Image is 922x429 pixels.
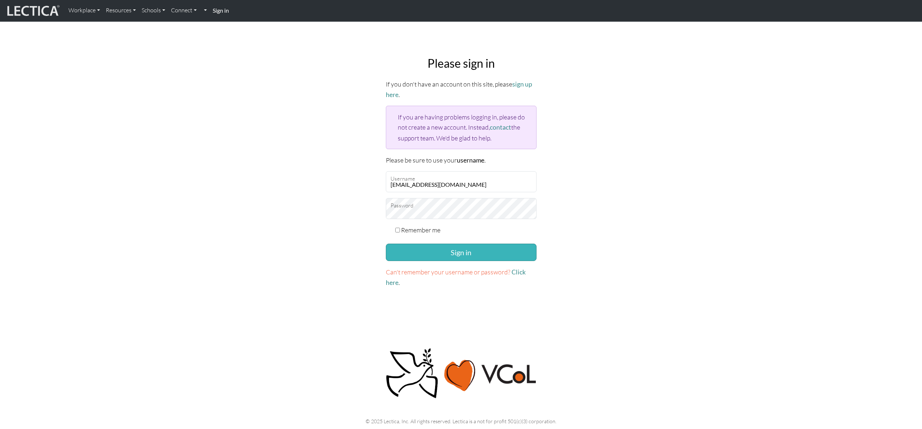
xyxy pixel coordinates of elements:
a: Connect [168,3,200,18]
img: lecticalive [5,4,60,18]
a: contact [490,123,511,131]
div: If you are having problems logging in, please do not create a new account. Instead, the support t... [386,106,537,149]
p: If you don't have an account on this site, please . [386,79,537,100]
h2: Please sign in [386,56,537,70]
label: Remember me [401,225,441,235]
p: © 2025 Lectica, Inc. All rights reserved. Lectica is a not for profit 501(c)(3) corporation. [226,417,696,425]
input: Username [386,171,537,192]
button: Sign in [386,244,537,261]
a: Workplace [66,3,103,18]
img: Peace, love, VCoL [384,347,539,400]
span: Can't remember your username or password? [386,268,510,276]
p: Please be sure to use your . [386,155,537,165]
a: Sign in [210,3,232,18]
a: Resources [103,3,139,18]
strong: username [457,156,484,164]
p: . [386,267,537,288]
strong: Sign in [213,7,229,14]
a: Schools [139,3,168,18]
